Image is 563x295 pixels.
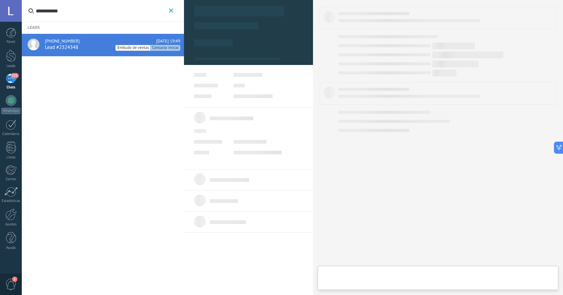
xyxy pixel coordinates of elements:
[1,155,21,160] div: Listas
[150,45,180,51] span: Contacto inicial
[1,64,21,68] div: Leads
[1,246,21,250] div: Ayuda
[45,44,78,51] span: Lead #2324348
[12,277,17,282] span: 1
[22,22,184,34] span: Leads
[22,34,184,56] a: [PHONE_NUMBER][DATE] 19:49Lead #2324348Embudo de ventasContacto inicial
[156,39,180,44] span: [DATE] 19:49
[27,39,40,51] img: avatar
[116,45,150,51] span: Embudo de ventas
[1,132,21,136] div: Calendario
[45,39,80,44] span: [PHONE_NUMBER]
[1,222,21,227] div: Ajustes
[11,73,18,78] span: 222
[1,40,21,44] div: Panel
[1,199,21,203] div: Estadísticas
[1,108,20,114] div: WhatsApp
[1,177,21,181] div: Correo
[1,85,21,90] div: Chats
